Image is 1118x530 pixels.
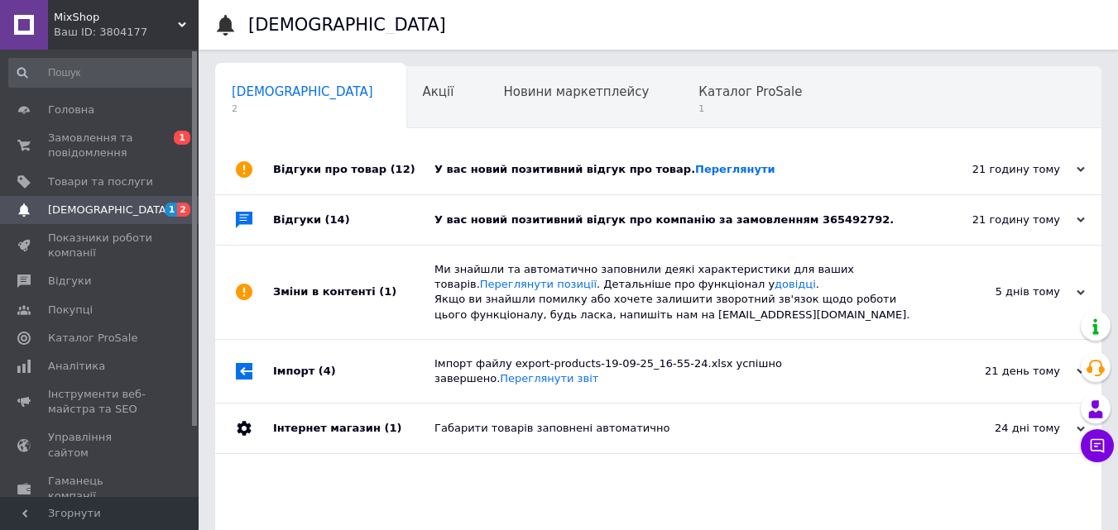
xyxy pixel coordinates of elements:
[54,10,178,25] span: MixShop
[232,103,373,115] span: 2
[379,285,396,298] span: (1)
[48,303,93,318] span: Покупці
[273,340,434,403] div: Імпорт
[248,15,446,35] h1: [DEMOGRAPHIC_DATA]
[54,25,199,40] div: Ваш ID: 3804177
[698,84,802,99] span: Каталог ProSale
[919,284,1085,299] div: 5 днів тому
[919,421,1085,436] div: 24 дні тому
[273,145,434,194] div: Відгуки про товар
[434,421,919,436] div: Габарити товарів заповнені автоматично
[48,274,91,289] span: Відгуки
[384,422,401,434] span: (1)
[500,372,598,384] a: Переглянути звіт
[273,195,434,245] div: Відгуки
[48,430,153,460] span: Управління сайтом
[695,163,775,175] a: Переглянути
[48,203,170,217] span: [DEMOGRAPHIC_DATA]
[48,331,137,346] span: Каталог ProSale
[503,84,649,99] span: Новини маркетплейсу
[48,359,105,374] span: Аналітика
[273,403,434,453] div: Інтернет магазин
[174,131,190,145] span: 1
[48,474,153,504] span: Гаманець компанії
[48,231,153,260] span: Показники роботи компанії
[48,103,94,117] span: Головна
[919,364,1085,379] div: 21 день тому
[325,213,350,226] span: (14)
[8,58,195,88] input: Пошук
[319,365,336,377] span: (4)
[698,103,802,115] span: 1
[919,212,1085,227] div: 21 годину тому
[775,278,816,290] a: довідці
[423,84,454,99] span: Акції
[273,246,434,339] div: Зміни в контенті
[165,203,178,217] span: 1
[480,278,597,290] a: Переглянути позиції
[434,212,919,227] div: У вас новий позитивний відгук про компанію за замовленням 365492792.
[919,162,1085,177] div: 21 годину тому
[434,262,919,322] div: Ми знайшли та автоматично заповнили деякі характеристики для ваших товарів. . Детальніше про функ...
[1081,429,1114,462] button: Чат з покупцем
[48,131,153,160] span: Замовлення та повідомлення
[434,356,919,386] div: Імпорт файлу export-products-19-09-25_16-55-24.xlsx успішно завершено.
[48,387,153,417] span: Інструменти веб-майстра та SEO
[391,163,415,175] span: (12)
[48,174,153,189] span: Товари та послуги
[177,203,190,217] span: 2
[434,162,919,177] div: У вас новий позитивний відгук про товар.
[232,84,373,99] span: [DEMOGRAPHIC_DATA]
